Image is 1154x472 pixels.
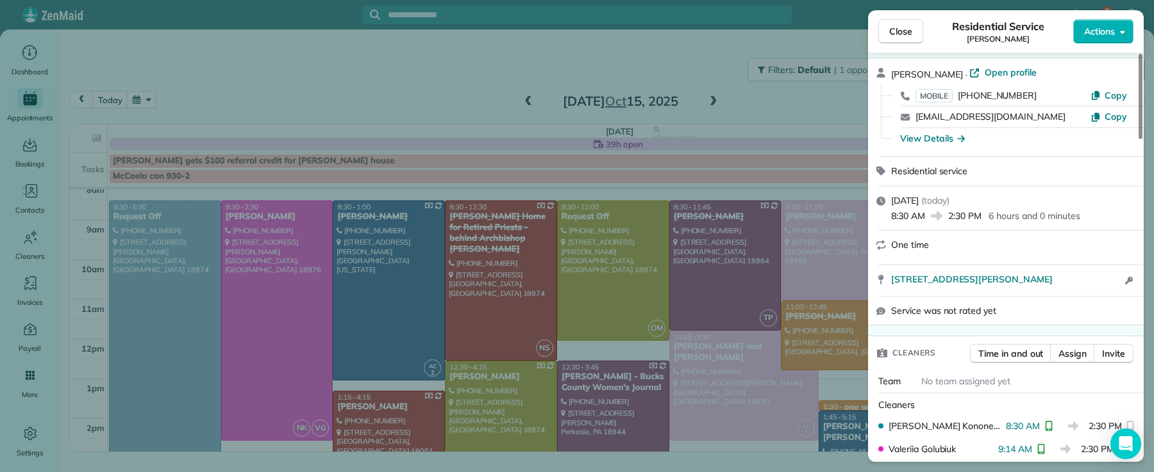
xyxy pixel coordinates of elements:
div: Open Intercom Messenger [1110,428,1141,459]
span: Cleaners [892,346,935,359]
button: Copy [1091,89,1127,102]
button: Open access information [1121,273,1136,288]
span: Close [889,25,912,38]
span: · [963,69,970,79]
span: MOBILE [916,89,953,102]
span: [STREET_ADDRESS][PERSON_NAME] [891,273,1053,286]
button: Invite [1094,344,1133,363]
span: [PHONE_NUMBER] [958,90,1037,101]
button: Assign [1050,344,1095,363]
span: Assign [1058,347,1087,360]
span: Cleaners [878,399,915,411]
a: MOBILE[PHONE_NUMBER] [916,89,1037,102]
button: Copy [1091,110,1127,123]
span: No team assigned yet [921,375,1010,387]
span: Time in and out [978,347,1043,360]
span: Residential service [891,165,967,177]
span: 2:30 PM [1081,443,1114,455]
span: ( today ) [921,195,949,206]
a: Open profile [969,66,1037,79]
button: Close [878,19,923,44]
span: Service was not rated yet [891,304,996,317]
span: 8:30 AM [891,209,925,222]
a: [EMAIL_ADDRESS][DOMAIN_NAME] [916,111,1066,122]
span: Actions [1084,25,1115,38]
span: Invite [1102,347,1125,360]
button: View Details [900,132,965,145]
span: 8:30 AM [1006,419,1040,432]
button: Time in and out [970,344,1051,363]
p: 6 hours and 0 minutes [989,209,1080,222]
span: 9:14 AM [998,443,1032,455]
span: [PERSON_NAME] Kononenko [889,419,1001,432]
span: Copy [1105,90,1127,101]
span: 2:30 PM [1089,419,1122,432]
span: Open profile [985,66,1037,79]
span: [DATE] [891,195,919,206]
span: 2:30 PM [948,209,982,222]
span: One time [891,239,929,250]
span: Valeriia Golubiuk [889,443,956,455]
span: [PERSON_NAME] [891,69,963,80]
a: [STREET_ADDRESS][PERSON_NAME] [891,273,1121,286]
span: Copy [1105,111,1127,122]
span: Residential Service [952,19,1044,34]
span: Team [878,375,901,387]
span: [PERSON_NAME] [967,34,1030,44]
